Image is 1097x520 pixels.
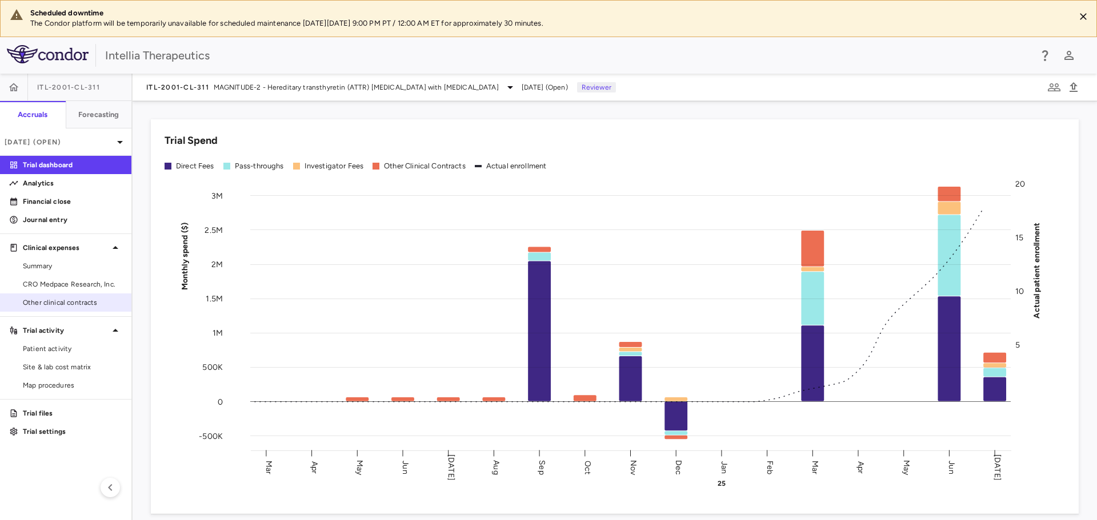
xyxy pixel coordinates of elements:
[765,460,775,474] text: Feb
[305,161,364,171] div: Investigator Fees
[23,196,122,207] p: Financial close
[146,83,209,92] span: ITL-2001-CL-311
[165,133,218,148] h6: Trial Spend
[810,460,820,474] text: Mar
[199,431,223,441] tspan: -500K
[902,459,911,475] text: May
[235,161,284,171] div: Pass-throughs
[446,454,456,481] text: [DATE]
[1015,287,1024,296] tspan: 10
[23,160,122,170] p: Trial dashboard
[491,460,501,474] text: Aug
[1015,179,1025,189] tspan: 20
[583,460,592,474] text: Oct
[537,460,547,474] text: Sep
[23,297,122,308] span: Other clinical contracts
[264,460,274,474] text: Mar
[486,161,547,171] div: Actual enrollment
[37,83,100,92] span: ITL-2001-CL-311
[23,178,122,188] p: Analytics
[992,454,1002,481] text: [DATE]
[719,461,729,473] text: Jan
[205,225,223,235] tspan: 2.5M
[947,461,956,474] text: Jun
[78,110,119,120] h6: Forecasting
[23,408,122,418] p: Trial files
[30,18,1066,29] p: The Condor platform will be temporarily unavailable for scheduled maintenance [DATE][DATE] 9:00 P...
[23,380,122,390] span: Map procedures
[1032,222,1042,318] tspan: Actual patient enrollment
[23,426,122,437] p: Trial settings
[180,222,190,290] tspan: Monthly spend ($)
[310,461,319,473] text: Apr
[401,461,410,474] text: Jun
[23,243,109,253] p: Clinical expenses
[218,397,223,406] tspan: 0
[23,325,109,336] p: Trial activity
[211,259,223,269] tspan: 2M
[23,279,122,289] span: CRO Medpace Research, Inc.
[384,161,466,171] div: Other Clinical Contracts
[577,82,616,92] p: Reviewer
[1015,340,1020,350] tspan: 5
[5,137,113,147] p: [DATE] (Open)
[214,82,499,92] span: MAGNITUDE-2 - Hereditary transthyretin (ATTR) [MEDICAL_DATA] with [MEDICAL_DATA]
[211,191,223,200] tspan: 3M
[355,459,365,475] text: May
[213,328,223,338] tspan: 1M
[628,459,638,475] text: Nov
[206,294,223,304] tspan: 1.5M
[23,215,122,225] p: Journal entry
[674,459,683,474] text: Dec
[23,362,122,372] span: Site & lab cost matrix
[176,161,214,171] div: Direct Fees
[7,45,89,63] img: logo-full-SnFGN8VE.png
[23,261,122,271] span: Summary
[856,461,866,473] text: Apr
[30,8,1066,18] div: Scheduled downtime
[23,344,122,354] span: Patient activity
[718,479,726,487] text: 25
[202,362,223,372] tspan: 500K
[522,82,568,92] span: [DATE] (Open)
[1075,8,1092,25] button: Close
[105,47,1031,64] div: Intellia Therapeutics
[18,110,47,120] h6: Accruals
[1015,233,1023,243] tspan: 15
